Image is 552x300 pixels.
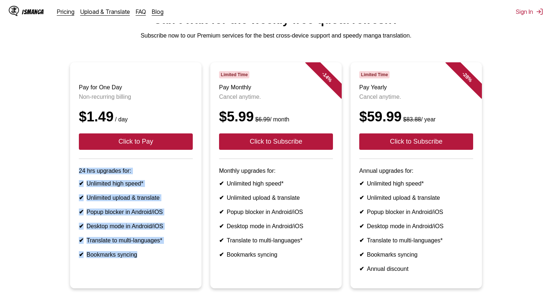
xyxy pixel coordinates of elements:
[80,8,130,15] a: Upload & Translate
[445,55,489,99] div: - 28 %
[359,209,473,215] li: Popup blocker in Android/iOS
[403,116,421,122] s: $83.88
[219,209,333,215] li: Popup blocker in Android/iOS
[359,71,390,78] span: Limited Time
[219,223,333,230] li: Desktop mode in Android/iOS
[219,168,333,174] p: Monthly upgrades for:
[536,8,543,15] img: Sign out
[79,84,193,91] h3: Pay for One Day
[359,237,473,244] li: Translate to multi-languages*
[359,223,473,230] li: Desktop mode in Android/iOS
[219,133,333,150] button: Click to Subscribe
[359,180,364,187] b: ✔
[57,8,74,15] a: Pricing
[219,109,333,125] div: $5.99
[219,237,224,243] b: ✔
[359,265,473,272] li: Annual discount
[359,84,473,91] h3: Pay Yearly
[219,237,333,244] li: Translate to multi-languages*
[359,251,473,258] li: Bookmarks syncing
[359,252,364,258] b: ✔
[152,8,164,15] a: Blog
[219,94,333,100] p: Cancel anytime.
[6,32,546,39] p: Subscribe now to our Premium services for the best cross-device support and speedy manga translat...
[79,251,193,258] li: Bookmarks syncing
[79,180,84,187] b: ✔
[79,109,193,125] div: $1.49
[255,116,270,122] s: $6.99
[254,116,289,122] small: / month
[219,180,224,187] b: ✔
[22,8,44,15] div: IsManga
[79,252,84,258] b: ✔
[219,194,333,201] li: Unlimited upload & translate
[79,180,193,187] li: Unlimited high speed*
[359,109,473,125] div: $59.99
[359,180,473,187] li: Unlimited high speed*
[79,223,193,230] li: Desktop mode in Android/iOS
[359,133,473,150] button: Click to Subscribe
[359,168,473,174] p: Annual upgrades for:
[219,180,333,187] li: Unlimited high speed*
[359,266,364,272] b: ✔
[219,252,224,258] b: ✔
[359,195,364,201] b: ✔
[79,133,193,150] button: Click to Pay
[516,8,543,15] button: Sign In
[79,237,193,244] li: Translate to multi-languages*
[79,194,193,201] li: Unlimited upload & translate
[359,237,364,243] b: ✔
[305,55,349,99] div: - 14 %
[79,209,193,215] li: Popup blocker in Android/iOS
[136,8,146,15] a: FAQ
[9,6,19,16] img: IsManga Logo
[219,209,224,215] b: ✔
[79,168,193,174] p: 24 hrs upgrades for:
[79,209,84,215] b: ✔
[79,237,84,243] b: ✔
[79,94,193,100] p: Non-recurring billing
[219,251,333,258] li: Bookmarks syncing
[359,223,364,229] b: ✔
[359,209,364,215] b: ✔
[79,195,84,201] b: ✔
[219,71,249,78] span: Limited Time
[219,223,224,229] b: ✔
[9,6,57,17] a: IsManga LogoIsManga
[79,223,84,229] b: ✔
[402,116,436,122] small: / year
[219,84,333,91] h3: Pay Monthly
[219,195,224,201] b: ✔
[359,94,473,100] p: Cancel anytime.
[359,194,473,201] li: Unlimited upload & translate
[114,116,128,122] small: / day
